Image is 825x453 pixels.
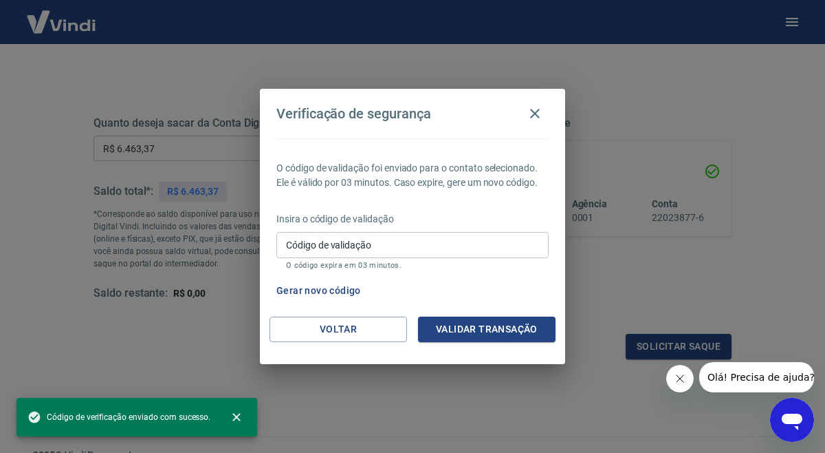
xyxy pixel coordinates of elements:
iframe: Botão para abrir a janela de mensagens [770,398,814,442]
h4: Verificação de segurança [276,105,431,122]
span: Olá! Precisa de ajuda? [8,10,115,21]
iframe: Fechar mensagem [666,365,694,392]
button: Voltar [269,317,407,342]
button: close [221,402,252,432]
button: Gerar novo código [271,278,366,304]
p: O código de validação foi enviado para o contato selecionado. Ele é válido por 03 minutos. Caso e... [276,161,549,190]
button: Validar transação [418,317,555,342]
span: Código de verificação enviado com sucesso. [27,410,210,424]
p: O código expira em 03 minutos. [286,261,539,270]
iframe: Mensagem da empresa [699,362,814,392]
p: Insira o código de validação [276,212,549,226]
